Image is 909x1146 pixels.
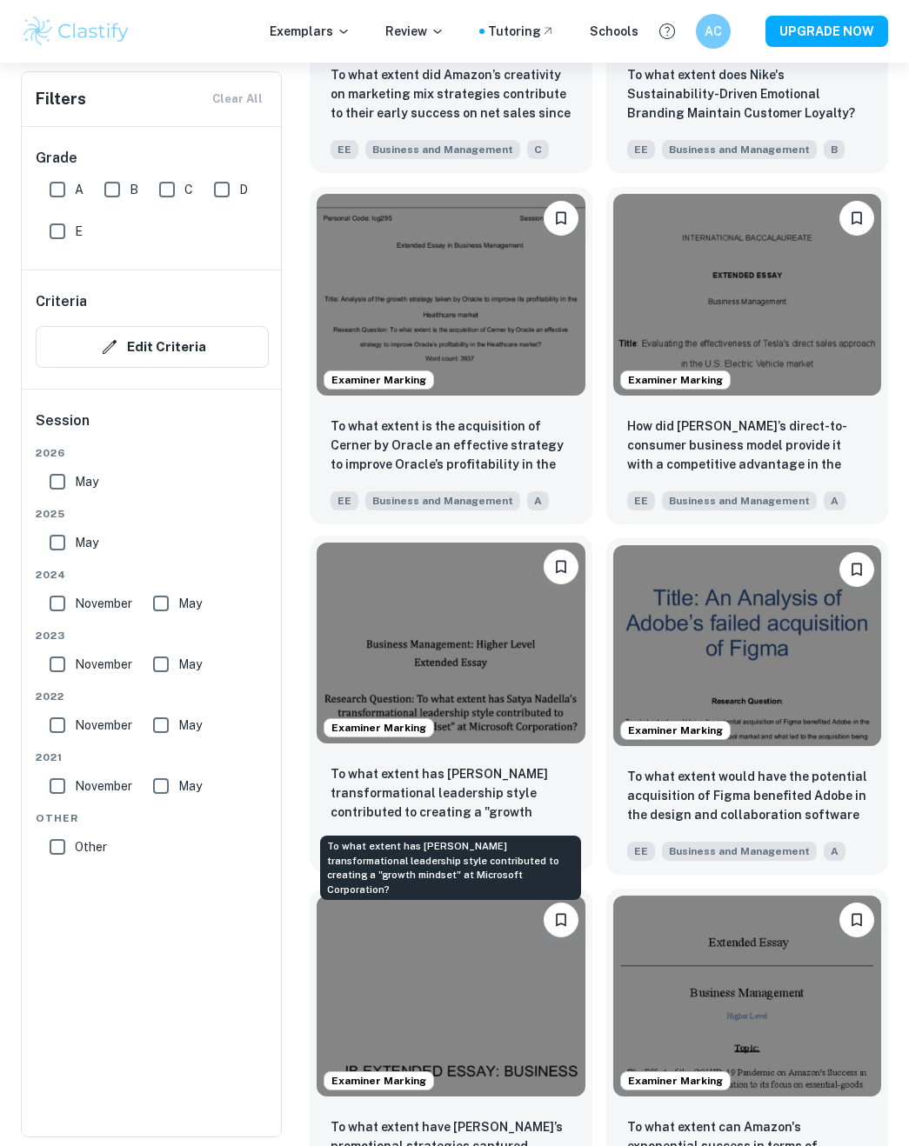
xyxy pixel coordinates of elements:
[621,372,730,388] span: Examiner Marking
[178,594,202,613] span: May
[320,836,581,900] div: To what extent has [PERSON_NAME] transformational leadership style contributed to creating a "gro...
[839,201,874,236] button: Bookmark
[662,491,817,510] span: Business and Management
[839,903,874,937] button: Bookmark
[613,545,882,746] img: Business and Management EE example thumbnail: To what extent would have the potential
[270,22,351,41] p: Exemplars
[184,180,193,199] span: C
[488,22,555,41] a: Tutoring
[317,896,585,1096] img: Business and Management EE example thumbnail: To what extent have Gucci’s promotional
[75,472,98,491] span: May
[704,22,724,41] h6: AC
[613,896,882,1096] img: Business and Management EE example thumbnail: To what extent can Amazon's exponential
[544,201,578,236] button: Bookmark
[75,533,98,552] span: May
[613,194,882,395] img: Business and Management EE example thumbnail: How did Tesla’s direct-to-consumer busin
[590,22,638,41] a: Schools
[310,538,592,875] a: Examiner MarkingBookmarkTo what extent has Satya Nadella's transformational leadership style cont...
[527,140,549,159] span: C
[317,194,585,395] img: Business and Management EE example thumbnail: To what extent is the acquisition of Cer
[544,903,578,937] button: Bookmark
[36,567,269,583] span: 2024
[178,776,202,796] span: May
[627,491,655,510] span: EE
[324,1073,433,1089] span: Examiner Marking
[544,550,578,584] button: Bookmark
[627,767,868,826] p: To what extent would have the potential acquisition of Figma benefited Adobe in the design and co...
[75,180,84,199] span: A
[627,842,655,861] span: EE
[365,491,520,510] span: Business and Management
[621,1073,730,1089] span: Examiner Marking
[824,491,846,510] span: A
[627,140,655,159] span: EE
[331,416,571,476] p: To what extent is the acquisition of Cerner by Oracle an effective strategy to improve Oracle’s p...
[75,222,83,241] span: E
[331,764,571,823] p: To what extent has Satya Nadella's transformational leadership style contributed to creating a "g...
[36,810,269,826] span: Other
[75,776,132,796] span: November
[239,180,248,199] span: D
[839,552,874,587] button: Bookmark
[662,140,817,159] span: Business and Management
[36,445,269,461] span: 2026
[627,416,868,476] p: How did Tesla’s direct-to-consumer business model provide it with a competitive advantage in the ...
[324,720,433,736] span: Examiner Marking
[606,187,889,523] a: Examiner MarkingBookmarkHow did Tesla’s direct-to-consumer business model provide it with a compe...
[75,594,132,613] span: November
[21,14,131,49] img: Clastify logo
[765,16,888,47] button: UPGRADE NOW
[36,506,269,522] span: 2025
[178,655,202,674] span: May
[75,716,132,735] span: November
[385,22,444,41] p: Review
[36,291,87,312] h6: Criteria
[527,491,549,510] span: A
[696,14,731,49] button: AC
[331,491,358,510] span: EE
[652,17,682,46] button: Help and Feedback
[365,140,520,159] span: Business and Management
[331,65,571,124] p: To what extent did Amazon’s creativity on marketing mix strategies contribute to their early succ...
[824,140,845,159] span: B
[310,187,592,523] a: Examiner MarkingBookmarkTo what extent is the acquisition of Cerner by Oracle an effective strate...
[36,326,269,368] button: Edit Criteria
[627,65,868,123] p: To what extent does Nike's Sustainability-Driven Emotional Branding Maintain Customer Loyalty?
[36,628,269,643] span: 2023
[824,842,846,861] span: A
[36,410,269,445] h6: Session
[75,837,107,856] span: Other
[178,716,202,735] span: May
[36,148,269,169] h6: Grade
[331,140,358,159] span: EE
[36,689,269,704] span: 2022
[75,655,132,674] span: November
[36,750,269,765] span: 2021
[324,372,433,388] span: Examiner Marking
[36,87,86,111] h6: Filters
[317,543,585,743] img: Business and Management EE example thumbnail: To what extent has Satya Nadella's trans
[606,538,889,875] a: Examiner MarkingBookmarkTo what extent would have the potential acquisition of Figma benefited Ad...
[621,723,730,738] span: Examiner Marking
[130,180,138,199] span: B
[662,842,817,861] span: Business and Management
